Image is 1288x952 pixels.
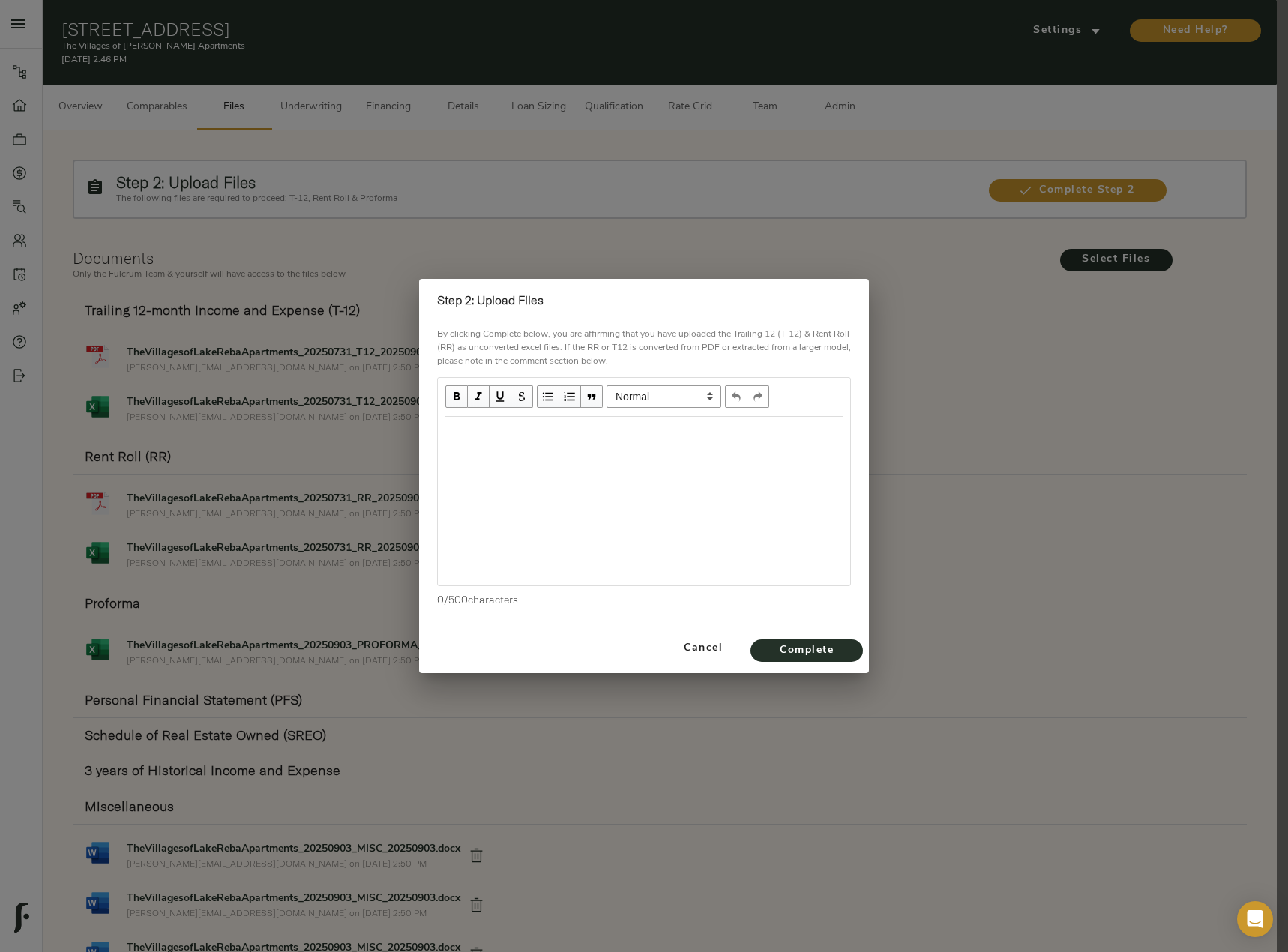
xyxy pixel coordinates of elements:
[437,592,851,607] p: 0 / 500 characters
[581,385,603,408] button: Blockquote
[437,292,544,307] strong: Step 2: Upload Files
[668,639,738,658] span: Cancel
[559,385,581,408] button: OL
[437,328,851,368] p: By clicking Complete below, you are affirming that you have uploaded the Trailing 12 (T-12) & Ren...
[511,385,533,408] button: Strikethrough
[439,418,849,448] div: Edit text
[607,385,721,408] span: Normal
[607,385,721,408] select: Block type
[537,385,559,408] button: UL
[747,385,769,408] button: Redo
[468,385,490,408] button: Italic
[765,642,848,660] span: Complete
[490,385,511,408] button: Underline
[662,630,744,667] button: Cancel
[725,385,747,408] button: Undo
[445,385,468,408] button: Bold
[1237,901,1273,937] div: Open Intercom Messenger
[750,639,863,662] button: Complete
